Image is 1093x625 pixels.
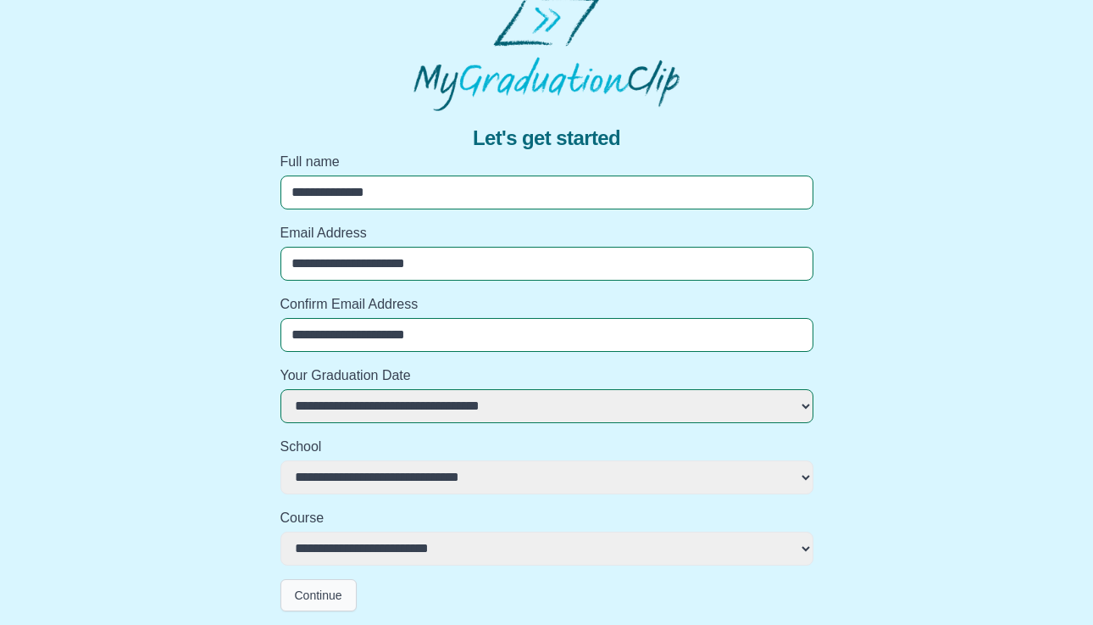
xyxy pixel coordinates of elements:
[280,579,357,611] button: Continue
[280,223,813,243] label: Email Address
[473,125,620,152] span: Let's get started
[280,294,813,315] label: Confirm Email Address
[280,508,813,528] label: Course
[280,152,813,172] label: Full name
[280,437,813,457] label: School
[280,366,813,386] label: Your Graduation Date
